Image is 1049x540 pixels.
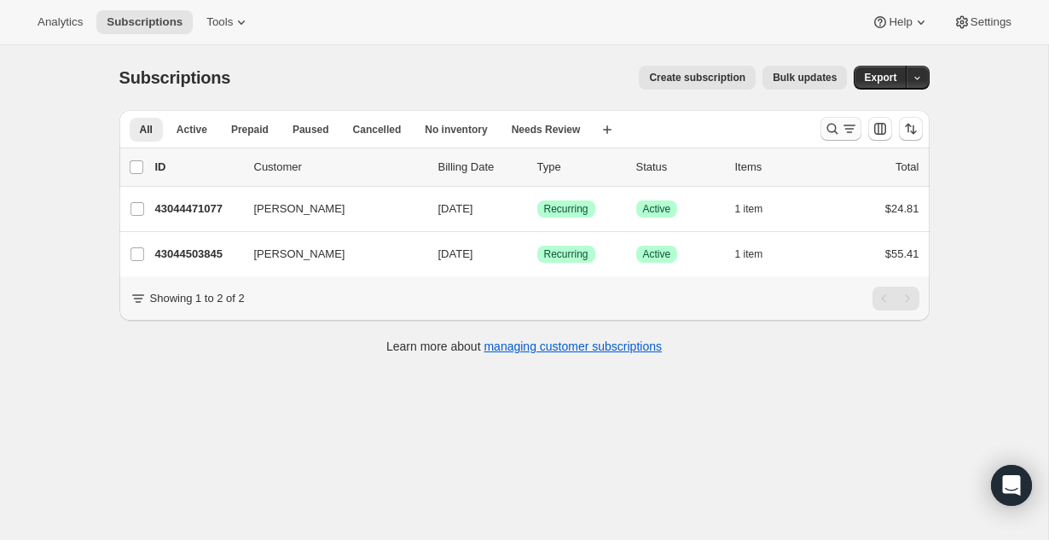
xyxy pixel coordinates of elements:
span: No inventory [425,123,487,136]
nav: Pagination [872,287,919,311]
span: Recurring [544,202,588,216]
button: Create subscription [639,66,756,90]
span: Help [889,15,912,29]
span: Create subscription [649,71,745,84]
span: Prepaid [231,123,269,136]
span: Tools [206,15,233,29]
button: Sort the results [899,117,923,141]
span: Needs Review [512,123,581,136]
div: 43044503845[PERSON_NAME][DATE]SuccessRecurringSuccessActive1 item$55.41 [155,242,919,266]
div: Items [735,159,820,176]
button: [PERSON_NAME] [244,241,414,268]
button: Analytics [27,10,93,34]
div: Open Intercom Messenger [991,465,1032,506]
span: [PERSON_NAME] [254,200,345,218]
button: Create new view [594,118,621,142]
span: Analytics [38,15,83,29]
p: Showing 1 to 2 of 2 [150,290,245,307]
span: Subscriptions [107,15,183,29]
span: All [140,123,153,136]
span: Active [643,247,671,261]
p: 43044503845 [155,246,241,263]
span: Subscriptions [119,68,231,87]
button: Search and filter results [820,117,861,141]
div: IDCustomerBilling DateTypeStatusItemsTotal [155,159,919,176]
button: [PERSON_NAME] [244,195,414,223]
button: 1 item [735,197,782,221]
span: 1 item [735,202,763,216]
button: 1 item [735,242,782,266]
p: 43044471077 [155,200,241,218]
button: Help [861,10,939,34]
a: managing customer subscriptions [484,340,662,353]
span: Active [177,123,207,136]
span: Paused [293,123,329,136]
span: Active [643,202,671,216]
span: $55.41 [885,247,919,260]
span: Export [864,71,896,84]
p: Total [895,159,919,176]
p: Customer [254,159,425,176]
p: ID [155,159,241,176]
span: [DATE] [438,202,473,215]
span: [PERSON_NAME] [254,246,345,263]
button: Customize table column order and visibility [868,117,892,141]
button: Export [854,66,907,90]
span: Settings [971,15,1011,29]
button: Subscriptions [96,10,193,34]
div: 43044471077[PERSON_NAME][DATE]SuccessRecurringSuccessActive1 item$24.81 [155,197,919,221]
button: Bulk updates [762,66,847,90]
span: Bulk updates [773,71,837,84]
p: Learn more about [386,338,662,355]
button: Tools [196,10,260,34]
span: Recurring [544,247,588,261]
p: Status [636,159,722,176]
span: Cancelled [353,123,402,136]
span: [DATE] [438,247,473,260]
div: Type [537,159,623,176]
span: 1 item [735,247,763,261]
p: Billing Date [438,159,524,176]
button: Settings [943,10,1022,34]
span: $24.81 [885,202,919,215]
